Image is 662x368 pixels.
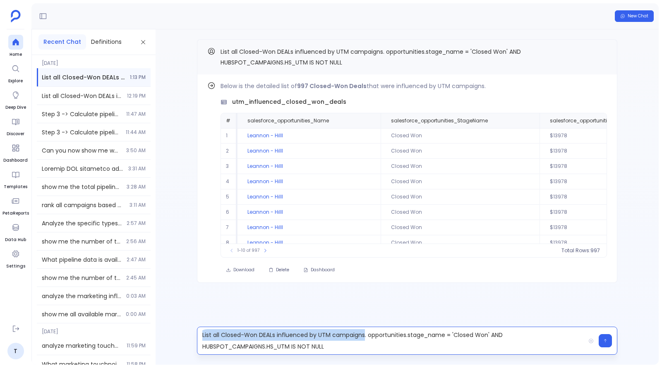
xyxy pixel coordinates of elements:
span: Step 3 -> Calculate pipeline velocity metrics and stage conversion rates using results from Steps... [42,128,121,136]
td: 2 [221,143,237,159]
span: 3:31 AM [128,165,146,172]
td: Leannon - Hilll [237,128,381,143]
td: Leannon - Hilll [237,220,381,235]
span: Step 3 -> Calculate pipeline velocity metrics and stage conversion rates using results from Steps... [42,110,121,118]
span: show me all available marketing campaign data, engagement data, and source attribution data in th... [42,310,121,318]
td: Closed Won [381,128,540,143]
a: T [7,343,24,359]
span: 11:58 PM [127,361,146,368]
span: [DATE] [37,55,151,67]
span: 11:47 AM [126,111,146,117]
a: Dashboard [3,141,28,164]
button: New Chat [615,10,654,22]
a: Settings [6,246,25,270]
a: Explore [8,61,23,84]
span: analyze marketing touchpoints and campaign influence for the closed won deals in the last 200 day... [42,342,122,350]
span: Settings [6,263,25,270]
span: utm_influenced_closed_won_deals [232,98,346,106]
span: Deep Dive [5,104,26,111]
span: What pipeline data is available and how is "stuck" defined for pipeline analysis? What are the de... [42,256,122,264]
td: Leannon - Hilll [237,143,381,159]
span: 12:19 PM [127,93,146,99]
button: Dashboard [298,264,340,276]
span: 3:11 AM [130,202,146,208]
button: Definitions [86,34,127,50]
td: 8 [221,235,237,251]
span: 1-10 of 997 [237,247,259,254]
a: Deep Dive [5,88,26,111]
td: Leannon - Hilll [237,189,381,205]
span: 2:56 AM [126,238,146,245]
span: salesforce_opportunities_StageName [391,117,488,124]
span: List all Closed-Won DEALs influenced by UTM campaigns. opportunities.stage_name = 'Closed Won' AN... [42,73,125,81]
td: 4 [221,174,237,189]
td: Closed Won [381,159,540,174]
img: petavue logo [11,10,21,22]
a: PetaReports [2,194,29,217]
span: List all Closed-Won DEALs influenced by UTM campaigns. opportunities.stage_name = 'Closed Won' AN... [221,48,521,67]
span: salesforce_opportunities_Name [247,117,329,124]
button: Download [221,264,260,276]
span: Analyze the specific types of marketing touches and activities that unstuck these won opportuniti... [42,219,122,227]
span: Discover [7,131,24,137]
span: Templates [4,184,27,190]
td: Leannon - Hilll [237,174,381,189]
span: Delete [276,267,289,273]
span: Home [8,51,23,58]
td: Closed Won [381,189,540,205]
p: List all Closed-Won DEALs influenced by UTM campaigns. opportunities.stage_name = 'Closed Won' AN... [197,329,585,352]
span: Total Rows: [561,247,590,254]
td: Leannon - Hilll [237,159,381,174]
td: 3 [221,159,237,174]
button: Delete [263,264,295,276]
td: 1 [221,128,237,143]
span: Analyze UTM parameter fill rates for the last 30 days across all CRM systems For records created ... [42,165,123,173]
span: show me the number of touches it takes to move a lead to an active opportunity [42,274,121,282]
span: Can you now show me which marketing touches are assisting with these gains [42,146,121,155]
td: Closed Won [381,205,540,220]
td: 6 [221,205,237,220]
span: 1:13 PM [130,74,146,81]
span: 11:59 PM [127,342,146,349]
a: Home [8,35,23,58]
span: [DATE] [37,323,151,335]
span: 0:03 AM [126,293,146,299]
span: rank all campaigns based on leads and number of opportunities created [42,201,125,209]
span: List all Closed-Won DEALs influenced by UTM campaigns [42,92,122,100]
span: Download [233,267,254,273]
span: 3:28 AM [127,184,146,190]
td: Leannon - Hilll [237,205,381,220]
span: 2:57 AM [127,220,146,227]
td: Closed Won [381,143,540,159]
td: Closed Won [381,174,540,189]
td: Closed Won [381,220,540,235]
td: 5 [221,189,237,205]
span: 2:47 AM [127,256,146,263]
span: 0:00 AM [126,311,146,318]
a: Discover [7,114,24,137]
button: Recent Chat [38,34,86,50]
span: 11:44 AM [126,129,146,136]
td: Leannon - Hilll [237,235,381,251]
span: salesforce_opportunities_Amount [550,117,636,124]
span: 2:45 AM [126,275,146,281]
a: Data Hub [5,220,26,243]
span: show me the total pipeline value created by these social campaigns including deal amounts and pip... [42,183,122,191]
span: show me the number of touches it takes to move a lead to an active opportunity [42,237,121,246]
span: Dashboard [311,267,335,273]
p: Below is the detailed list of that were influenced by UTM campaigns. [221,81,607,91]
span: analyze the marketing influence on the closed won deals by connecting campaigns, engagement activ... [42,292,121,300]
span: Explore [8,78,23,84]
span: PetaReports [2,210,29,217]
span: # [226,117,230,124]
td: Closed Won [381,235,540,251]
a: Templates [4,167,27,190]
strong: 997 Closed-Won Deals [297,82,367,90]
span: 997 [590,247,600,254]
span: 3:50 AM [126,147,146,154]
td: 7 [221,220,237,235]
span: New Chat [628,13,648,19]
span: Dashboard [3,157,28,164]
span: Data Hub [5,237,26,243]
